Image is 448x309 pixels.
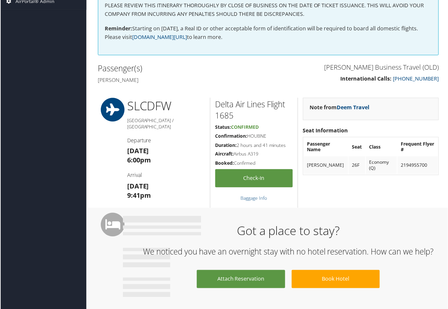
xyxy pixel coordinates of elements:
[97,77,263,84] h4: [PERSON_NAME]
[349,138,365,156] th: Seat
[215,133,247,139] strong: Confirmation:
[127,156,151,165] strong: 6:00pm
[104,1,432,18] p: PLEASE REVIEW THIS ITINERARY THOROUGHLY BY CLOSE OF BUSINESS ON THE DATE OF TICKET ISSUANCE. THIS...
[127,147,149,156] strong: [DATE]
[366,138,397,156] th: Class
[310,104,370,111] strong: Note from
[215,170,293,188] a: Check-in
[197,271,285,289] a: Attach Reservation
[215,99,293,121] h2: Delta Air Lines Flight 1685
[349,157,365,175] td: 26F
[104,25,132,32] strong: Reminder:
[273,63,439,72] h3: [PERSON_NAME] Business Travel (OLD)
[215,160,293,167] h5: Confirmed
[241,195,267,202] a: Baggage Info
[127,137,205,144] h4: Departure
[127,98,205,115] h1: SLC DFW
[398,157,438,175] td: 2194955700
[104,25,432,42] p: Starting on [DATE], a Real ID or other acceptable form of identification will be required to boar...
[215,133,293,140] h5: HOUBNE
[292,271,380,289] a: Book Hotel
[393,75,439,83] a: [PHONE_NUMBER]
[215,151,293,158] h5: Airbus A319
[341,75,392,83] strong: International Calls:
[398,138,438,156] th: Frequent Flyer #
[132,34,187,41] a: [DOMAIN_NAME][URL]
[127,182,149,191] strong: [DATE]
[231,124,259,130] span: Confirmed
[303,127,348,134] strong: Seat Information
[215,160,234,167] strong: Booked:
[304,157,348,175] td: [PERSON_NAME]
[304,138,348,156] th: Passenger Name
[366,157,397,175] td: Economy (Q)
[127,191,151,200] strong: 9:41pm
[97,63,263,74] h2: Passenger(s)
[215,124,231,130] strong: Status:
[215,142,237,149] strong: Duration:
[337,104,370,111] a: Deem Travel
[215,151,234,157] strong: Aircraft:
[127,118,205,130] h5: [GEOGRAPHIC_DATA] / [GEOGRAPHIC_DATA]
[127,172,205,179] h4: Arrival
[215,142,293,149] h5: 2 hours and 41 minutes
